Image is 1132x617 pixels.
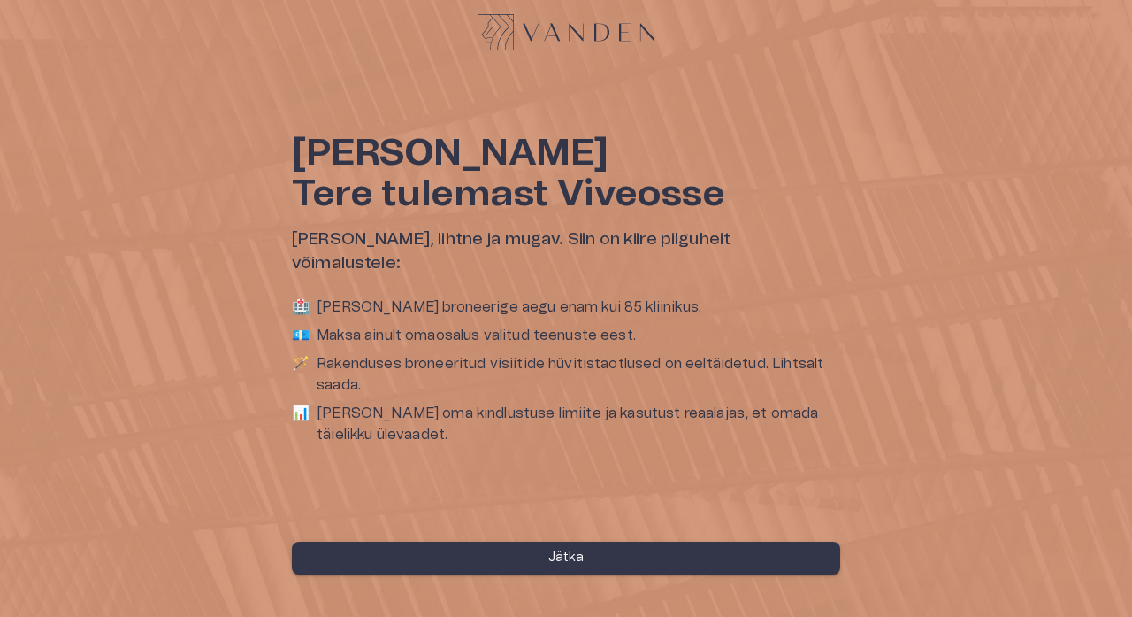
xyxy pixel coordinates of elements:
h1: [PERSON_NAME] [292,133,840,174]
li: 💶 [292,325,840,346]
li: 🏥 [292,297,840,318]
h6: [PERSON_NAME], lihtne ja mugav. Siin on kiire pilguheit võimalustele: [292,228,840,275]
p: Jätka [548,549,585,567]
p: Rakenduses broneeritud visiitide hüvitistaotlused on eeltäidetud. Lihtsalt saada. [317,353,840,396]
button: Jätka [292,542,840,575]
li: 📊 [292,403,840,445]
p: [PERSON_NAME] oma kindlustuse limiite ja kasutust reaalajas, et omada täielikku ülevaadet. [317,403,840,445]
li: 🪄 [292,353,840,396]
p: [PERSON_NAME] broneerige aegu enam kui 85 kliinikus. [317,297,701,318]
h1: Tere tulemast Viveosse [292,174,840,214]
p: Maksa ainult omaosalus valitud teenuste eest. [317,325,636,346]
